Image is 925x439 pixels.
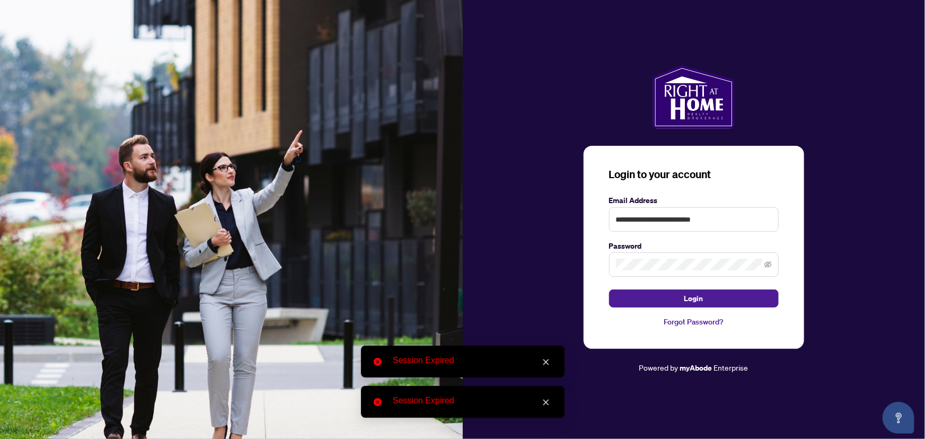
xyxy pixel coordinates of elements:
[542,358,550,366] span: close
[540,397,552,408] a: Close
[374,358,382,366] span: close-circle
[764,261,772,268] span: eye-invisible
[540,356,552,368] a: Close
[609,316,779,328] a: Forgot Password?
[609,289,779,308] button: Login
[639,363,679,372] span: Powered by
[609,240,779,252] label: Password
[714,363,748,372] span: Enterprise
[393,394,552,407] div: Session Expired
[542,399,550,406] span: close
[883,402,914,434] button: Open asap
[653,65,735,129] img: ma-logo
[393,354,552,367] div: Session Expired
[684,290,703,307] span: Login
[680,362,712,374] a: myAbode
[609,167,779,182] h3: Login to your account
[609,195,779,206] label: Email Address
[374,398,382,406] span: close-circle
